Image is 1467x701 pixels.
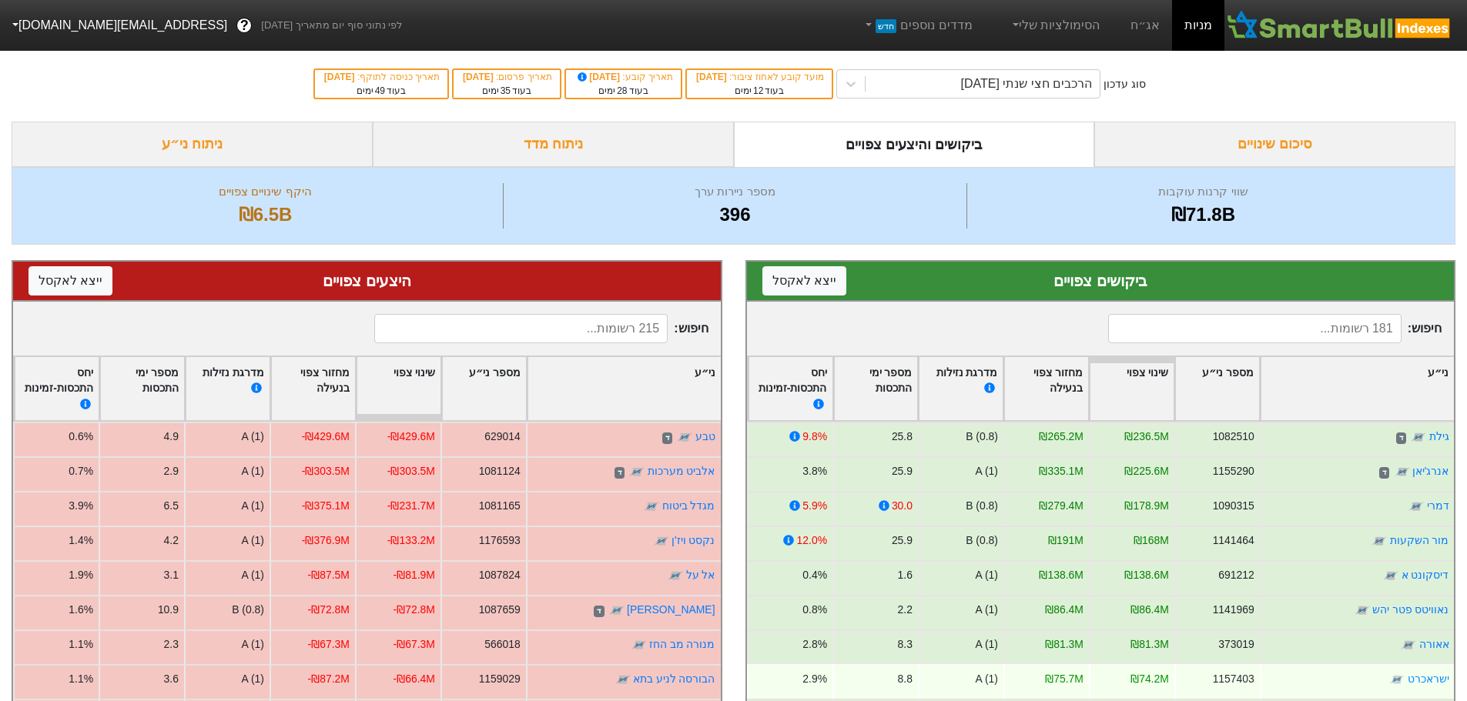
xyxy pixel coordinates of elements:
[1212,671,1254,687] div: 1157403
[484,636,520,653] div: 566018
[528,357,721,421] div: Toggle SortBy
[1108,314,1442,343] span: חיפוש :
[242,463,264,479] div: A (1)
[1212,602,1254,618] div: 1141969
[1039,429,1083,445] div: ₪265.2M
[695,84,824,98] div: בעוד ימים
[374,314,708,343] span: חיפוש :
[1124,567,1168,583] div: ₪138.6M
[1354,603,1369,619] img: tase link
[574,84,673,98] div: בעוד ימים
[479,671,521,687] div: 1159029
[1218,567,1254,583] div: 691212
[961,75,1093,93] div: הרכבים חצי שנתי [DATE]
[615,467,625,479] span: ד
[677,430,692,446] img: tase link
[802,602,827,618] div: 0.8%
[1124,429,1168,445] div: ₪236.5M
[897,636,912,653] div: 8.3
[387,498,435,514] div: -₪231.7M
[357,357,440,421] div: Toggle SortBy
[242,567,264,583] div: A (1)
[308,636,350,653] div: -₪67.3M
[242,429,264,445] div: A (1)
[302,498,350,514] div: -₪375.1M
[507,201,963,229] div: 396
[479,532,521,549] div: 1176593
[975,602,997,618] div: A (1)
[302,532,350,549] div: -₪376.9M
[971,183,1435,201] div: שווי קרנות עוקבות
[594,606,604,618] span: ד
[897,671,912,687] div: 8.8
[1212,498,1254,514] div: 1090315
[695,430,715,442] a: טבע
[1094,122,1455,167] div: סיכום שינויים
[164,463,179,479] div: 2.9
[762,269,1439,292] div: ביקושים צפויים
[1134,532,1169,549] div: ₪168M
[1004,357,1088,421] div: Toggle SortBy
[734,122,1095,167] div: ביקושים והיצעים צפויים
[232,602,264,618] div: B (0.8)
[479,567,521,583] div: 1087824
[1428,430,1449,442] a: גילת
[1175,357,1259,421] div: Toggle SortBy
[627,603,715,616] a: [PERSON_NAME]
[1412,465,1449,477] a: אנרג'יאן
[802,671,827,687] div: 2.9%
[69,498,93,514] div: 3.9%
[164,429,179,445] div: 4.9
[323,84,440,98] div: בעוד ימים
[164,671,179,687] div: 3.6
[28,266,112,295] button: ייצא לאקסל
[1212,429,1254,445] div: 1082510
[1212,463,1254,479] div: 1155290
[242,532,264,549] div: A (1)
[966,532,998,549] div: B (0.8)
[975,636,997,653] div: A (1)
[966,429,998,445] div: B (0.8)
[834,357,918,421] div: Toggle SortBy
[1045,602,1084,618] div: ₪86.4M
[1261,357,1454,421] div: Toggle SortBy
[975,567,997,583] div: A (1)
[507,183,963,201] div: מספר ניירות ערך
[242,498,264,514] div: A (1)
[1401,638,1416,653] img: tase link
[308,567,350,583] div: -₪87.5M
[1039,498,1083,514] div: ₪279.4M
[1130,636,1169,653] div: ₪81.3M
[394,636,435,653] div: -₪67.3M
[394,567,435,583] div: -₪81.9M
[975,463,997,479] div: A (1)
[1407,673,1449,685] a: ישראכרט
[461,84,552,98] div: בעוד ימים
[1411,430,1426,446] img: tase link
[479,463,521,479] div: 1081124
[891,429,912,445] div: 25.8
[1401,569,1449,581] a: דיסקונט א
[802,636,827,653] div: 2.8%
[609,603,625,619] img: tase link
[1090,357,1174,421] div: Toggle SortBy
[1124,498,1168,514] div: ₪178.9M
[695,70,824,84] div: מועד קובע לאחוז ציבור :
[375,85,385,96] span: 49
[158,602,179,618] div: 10.9
[668,569,683,584] img: tase link
[100,357,184,421] div: Toggle SortBy
[662,499,715,512] a: מגדל ביטוח
[648,465,715,477] a: אלביט מערכות
[897,602,912,618] div: 2.2
[1389,534,1449,546] a: מור השקעות
[1394,465,1409,480] img: tase link
[1045,636,1084,653] div: ₪81.3M
[164,532,179,549] div: 4.2
[1104,76,1146,92] div: סוג עדכון
[753,85,763,96] span: 12
[461,70,552,84] div: תאריך פרסום :
[897,567,912,583] div: 1.6
[271,357,355,421] div: Toggle SortBy
[796,532,826,549] div: 12.0%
